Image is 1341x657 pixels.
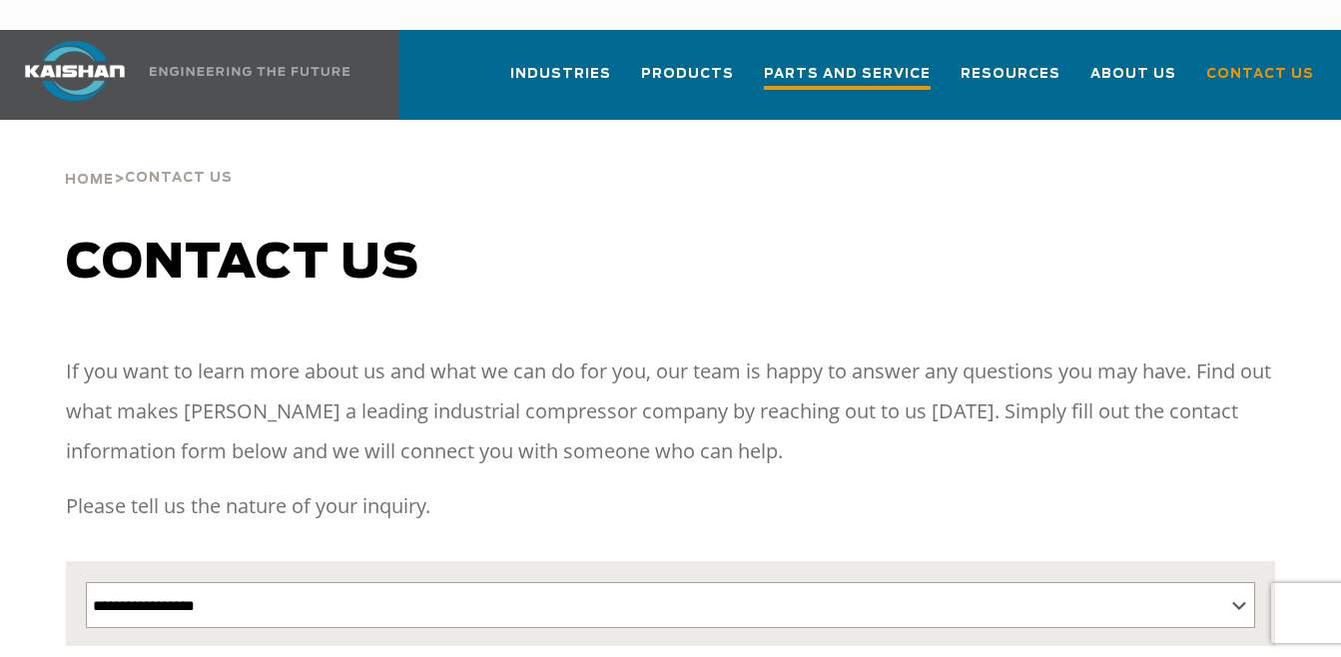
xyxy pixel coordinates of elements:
[1206,48,1314,116] a: Contact Us
[66,486,1276,526] p: Please tell us the nature of your inquiry.
[510,63,611,86] span: Industries
[1206,63,1314,86] span: Contact Us
[961,48,1060,116] a: Resources
[66,240,419,288] span: Contact us
[66,351,1276,471] p: If you want to learn more about us and what we can do for you, our team is happy to answer any qu...
[65,170,114,188] a: Home
[764,63,931,90] span: Parts and Service
[125,172,233,185] span: Contact Us
[510,48,611,116] a: Industries
[65,120,233,196] div: >
[641,48,734,116] a: Products
[1090,63,1176,86] span: About Us
[764,48,931,120] a: Parts and Service
[1090,48,1176,116] a: About Us
[65,174,114,187] span: Home
[961,63,1060,86] span: Resources
[150,67,349,76] img: Engineering the future
[641,63,734,86] span: Products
